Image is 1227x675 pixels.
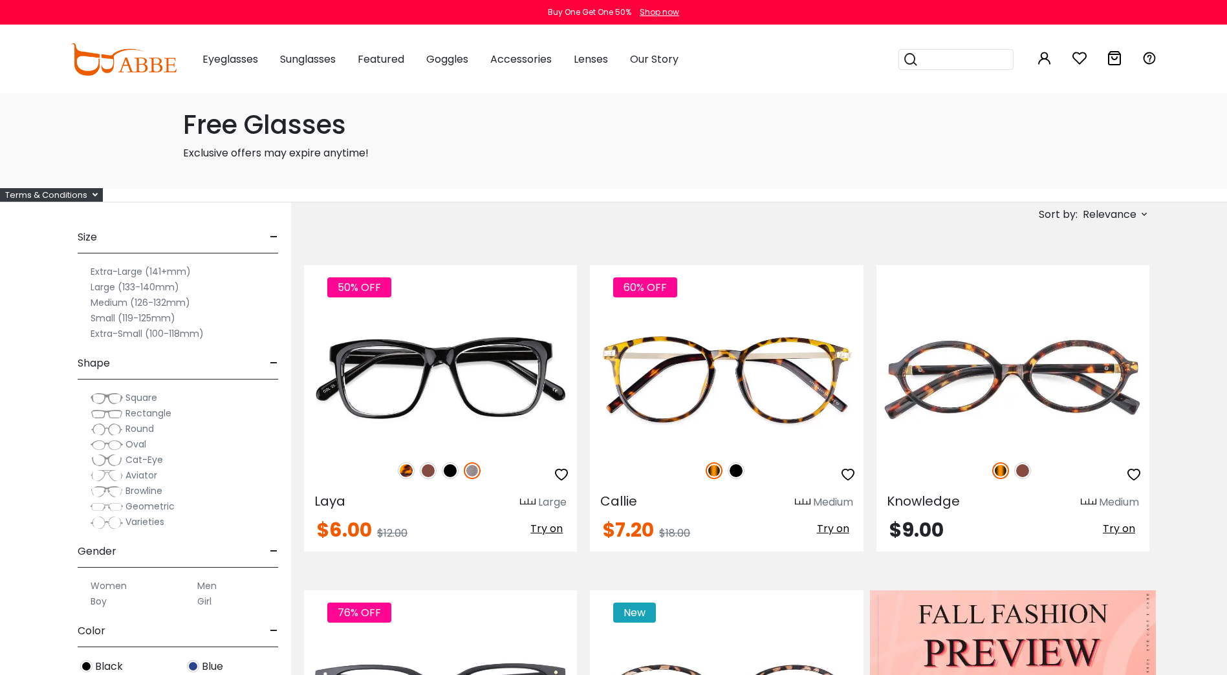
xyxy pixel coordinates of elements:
[317,516,372,544] span: $6.00
[992,462,1009,479] img: Tortoise
[813,520,853,537] button: Try on
[125,438,146,451] span: Oval
[1099,495,1139,510] div: Medium
[817,521,849,536] span: Try on
[377,526,407,541] span: $12.00
[270,222,278,253] span: -
[1081,498,1096,508] img: size ruler
[630,52,679,67] span: Our Story
[490,52,552,67] span: Accessories
[91,295,190,310] label: Medium (126-132mm)
[91,438,123,451] img: Oval.png
[91,279,179,295] label: Large (133-140mm)
[202,659,223,674] span: Blue
[125,484,162,497] span: Browline
[125,453,163,466] span: Cat-Eye
[603,516,654,544] span: $7.20
[280,52,336,67] span: Sunglasses
[125,407,171,420] span: Rectangle
[887,492,960,510] span: Knowledge
[91,326,204,341] label: Extra-Small (100-118mm)
[538,495,567,510] div: Large
[398,462,415,479] img: Leopard
[426,52,468,67] span: Goggles
[187,660,199,672] img: Blue
[91,594,107,609] label: Boy
[420,462,437,479] img: Brown
[78,348,110,379] span: Shape
[125,391,157,404] span: Square
[91,578,127,594] label: Women
[590,312,863,448] img: Tortoise Callie - Combination ,Universal Bridge Fit
[183,109,1045,140] h1: Free Glasses
[795,498,810,508] img: size ruler
[640,6,679,18] div: Shop now
[1039,207,1078,222] span: Sort by:
[91,454,123,467] img: Cat-Eye.png
[327,603,391,623] span: 76% OFF
[91,423,123,436] img: Round.png
[95,659,123,674] span: Black
[91,310,175,326] label: Small (119-125mm)
[314,492,345,510] span: Laya
[91,392,123,405] img: Square.png
[464,462,481,479] img: Gun
[78,536,116,567] span: Gender
[270,616,278,647] span: -
[91,407,123,420] img: Rectangle.png
[270,536,278,567] span: -
[442,462,459,479] img: Black
[80,660,92,672] img: Black
[659,526,690,541] span: $18.00
[574,52,608,67] span: Lenses
[600,492,637,510] span: Callie
[125,422,154,435] span: Round
[548,6,631,18] div: Buy One Get One 50%
[1099,520,1139,537] button: Try on
[125,500,175,513] span: Geometric
[1014,462,1031,479] img: Brown
[197,578,217,594] label: Men
[91,516,123,530] img: Varieties.png
[358,52,404,67] span: Featured
[125,469,157,482] span: Aviator
[530,521,563,536] span: Try on
[1103,521,1135,536] span: Try on
[876,312,1149,448] img: Tortoise Knowledge - Acetate ,Universal Bridge Fit
[78,616,105,647] span: Color
[202,52,258,67] span: Eyeglasses
[91,485,123,498] img: Browline.png
[613,277,677,297] span: 60% OFF
[183,145,1045,161] p: Exclusive offers may expire anytime!
[304,312,577,448] img: Gun Laya - Plastic ,Universal Bridge Fit
[71,43,177,76] img: abbeglasses.com
[91,500,123,513] img: Geometric.png
[706,462,722,479] img: Tortoise
[613,603,656,623] span: New
[728,462,744,479] img: Black
[78,222,97,253] span: Size
[91,264,191,279] label: Extra-Large (141+mm)
[813,495,853,510] div: Medium
[889,516,944,544] span: $9.00
[270,348,278,379] span: -
[520,498,536,508] img: size ruler
[125,515,164,528] span: Varieties
[327,277,391,297] span: 50% OFF
[527,520,567,537] button: Try on
[197,594,212,609] label: Girl
[633,6,679,17] a: Shop now
[91,469,123,482] img: Aviator.png
[1083,203,1136,226] span: Relevance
